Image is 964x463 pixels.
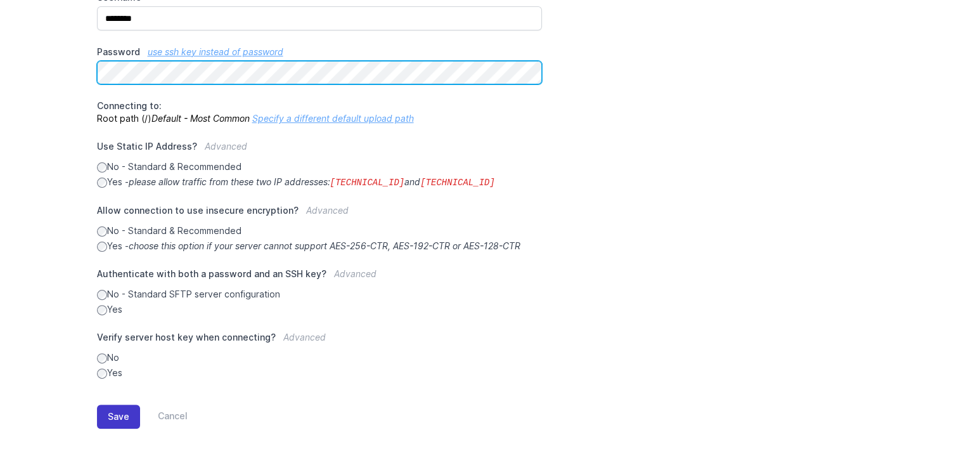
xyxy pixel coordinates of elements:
a: Specify a different default upload path [252,113,414,124]
input: Yes [97,305,107,315]
label: No [97,351,543,364]
span: Advanced [334,268,376,279]
button: Save [97,405,140,429]
span: Advanced [283,332,326,342]
input: No - Standard & Recommended [97,162,107,173]
i: Default - Most Common [151,113,250,124]
i: choose this option if your server cannot support AES-256-CTR, AES-192-CTR or AES-128-CTR [129,240,520,251]
span: Advanced [306,205,349,216]
label: Password [97,46,543,58]
span: Advanced [205,141,247,152]
iframe: Drift Widget Chat Controller [901,400,949,448]
input: Yes -please allow traffic from these two IP addresses:[TECHNICAL_ID]and[TECHNICAL_ID] [97,178,107,188]
code: [TECHNICAL_ID] [330,178,405,188]
input: No - Standard & Recommended [97,226,107,237]
input: Yes [97,368,107,379]
label: No - Standard & Recommended [97,160,543,173]
label: No - Standard & Recommended [97,225,543,237]
input: No [97,353,107,363]
label: Verify server host key when connecting? [97,331,543,351]
label: Authenticate with both a password and an SSH key? [97,268,543,288]
label: No - Standard SFTP server configuration [97,288,543,301]
input: No - Standard SFTP server configuration [97,290,107,300]
label: Yes [97,303,543,316]
a: Cancel [140,405,188,429]
label: Yes - [97,176,543,189]
span: Connecting to: [97,100,162,111]
a: use ssh key instead of password [148,46,283,57]
input: Yes -choose this option if your server cannot support AES-256-CTR, AES-192-CTR or AES-128-CTR [97,242,107,252]
p: Root path (/) [97,100,543,125]
code: [TECHNICAL_ID] [420,178,495,188]
label: Yes - [97,240,543,252]
label: Use Static IP Address? [97,140,543,160]
label: Allow connection to use insecure encryption? [97,204,543,225]
label: Yes [97,367,543,379]
i: please allow traffic from these two IP addresses: and [129,176,495,187]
